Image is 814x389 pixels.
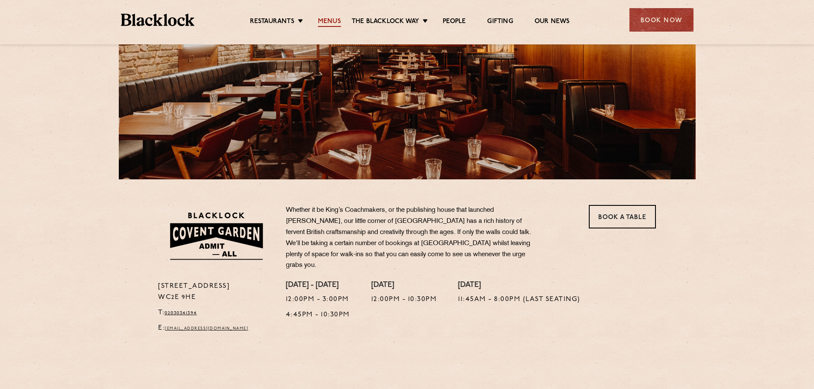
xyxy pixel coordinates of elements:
[458,294,580,305] p: 11:45am - 8:00pm (Last Seating)
[286,281,350,290] h4: [DATE] - [DATE]
[158,281,273,303] p: [STREET_ADDRESS] WC2E 9HE
[165,310,197,316] a: 02030341394
[371,294,437,305] p: 12:00pm - 10:30pm
[121,14,195,26] img: BL_Textured_Logo-footer-cropped.svg
[286,205,538,271] p: Whether it be King’s Coachmakers, or the publishing house that launched [PERSON_NAME], our little...
[443,18,466,27] a: People
[629,8,694,32] div: Book Now
[318,18,341,27] a: Menus
[535,18,570,27] a: Our News
[371,281,437,290] h4: [DATE]
[158,205,273,267] img: BLA_1470_CoventGarden_Website_Solid.svg
[158,307,273,319] p: T:
[158,323,273,334] p: E:
[589,205,656,228] a: Book a Table
[165,327,248,331] a: [EMAIL_ADDRESS][DOMAIN_NAME]
[286,310,350,321] p: 4:45pm - 10:30pm
[458,281,580,290] h4: [DATE]
[286,294,350,305] p: 12:00pm - 3:00pm
[487,18,513,27] a: Gifting
[250,18,294,27] a: Restaurants
[352,18,419,27] a: The Blacklock Way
